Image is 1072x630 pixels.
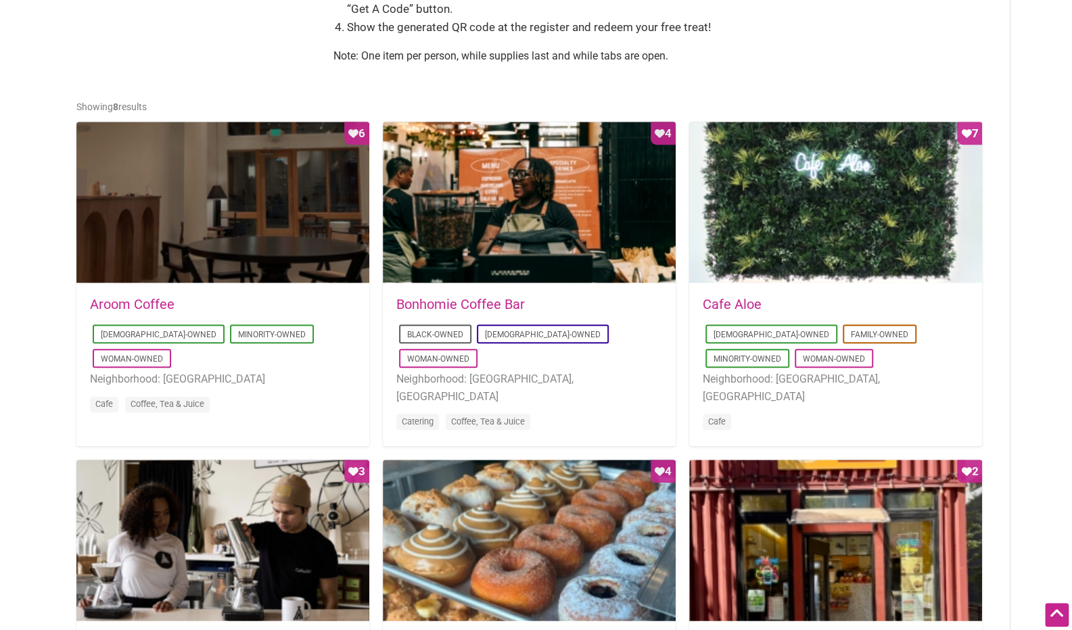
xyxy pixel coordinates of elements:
a: Woman-Owned [101,354,163,364]
p: Note: One item per person, while supplies last and while tabs are open. [333,47,739,65]
a: Coffee, Tea & Juice [131,399,204,409]
a: Cafe [95,399,113,409]
a: Aroom Coffee [90,296,174,312]
a: Coffee, Tea & Juice [451,416,525,427]
a: Minority-Owned [714,354,781,364]
a: [DEMOGRAPHIC_DATA]-Owned [101,330,216,339]
b: 8 [113,101,118,112]
a: [DEMOGRAPHIC_DATA]-Owned [485,330,601,339]
a: Cafe [708,416,726,427]
div: Scroll Back to Top [1045,603,1069,627]
li: Neighborhood: [GEOGRAPHIC_DATA], [GEOGRAPHIC_DATA] [396,370,662,405]
a: Woman-Owned [803,354,865,364]
li: Show the generated QR code at the register and redeem your free treat! [347,18,739,37]
span: Showing results [76,101,147,112]
a: Family-Owned [851,330,908,339]
a: Minority-Owned [238,330,306,339]
a: [DEMOGRAPHIC_DATA]-Owned [714,330,829,339]
li: Neighborhood: [GEOGRAPHIC_DATA], [GEOGRAPHIC_DATA] [703,370,969,405]
a: Black-Owned [407,330,463,339]
a: Woman-Owned [407,354,469,364]
li: Neighborhood: [GEOGRAPHIC_DATA] [90,370,356,388]
a: Cafe Aloe [703,296,762,312]
a: Bonhomie Coffee Bar [396,296,525,312]
a: Catering [402,416,434,427]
